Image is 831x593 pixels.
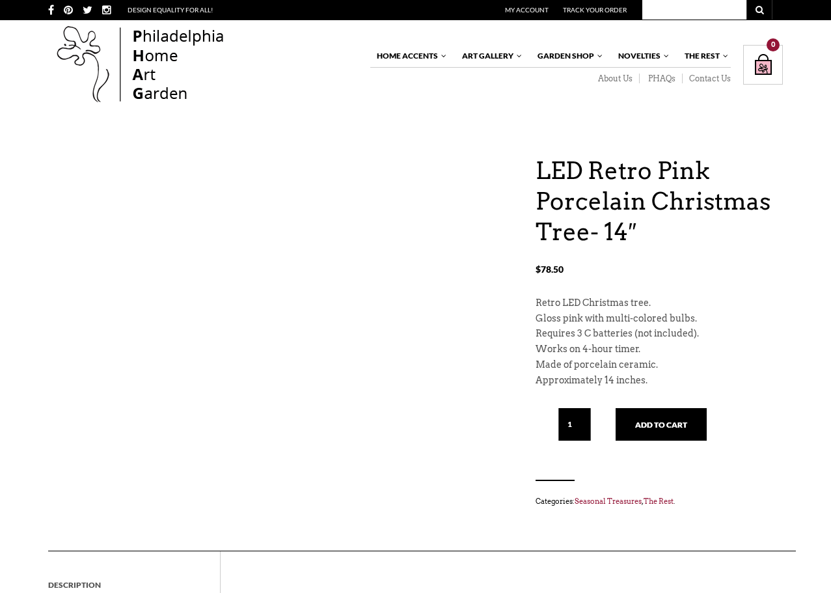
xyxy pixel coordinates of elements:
[683,74,731,84] a: Contact Us
[678,45,729,67] a: The Rest
[644,497,674,506] a: The Rest
[370,45,448,67] a: Home Accents
[536,296,783,311] p: Retro LED Christmas tree.
[536,326,783,342] p: Requires 3 C batteries (not included).
[558,408,591,441] input: Qty
[612,45,670,67] a: Novelties
[536,494,783,508] span: Categories: , .
[531,45,604,67] a: Garden Shop
[616,408,707,441] button: Add to cart
[767,38,780,51] div: 0
[536,264,541,275] span: $
[536,264,564,275] bdi: 78.50
[536,357,783,373] p: Made of porcelain ceramic.
[575,497,642,506] a: Seasonal Treasures
[536,311,783,327] p: Gloss pink with multi-colored bulbs.
[536,373,783,389] p: Approximately 14 inches.
[590,74,640,84] a: About Us
[536,156,783,247] h1: LED Retro Pink Porcelain Christmas Tree- 14″
[640,74,683,84] a: PHAQs
[563,6,627,14] a: Track Your Order
[456,45,523,67] a: Art Gallery
[505,6,549,14] a: My Account
[536,342,783,357] p: Works on 4-hour timer.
